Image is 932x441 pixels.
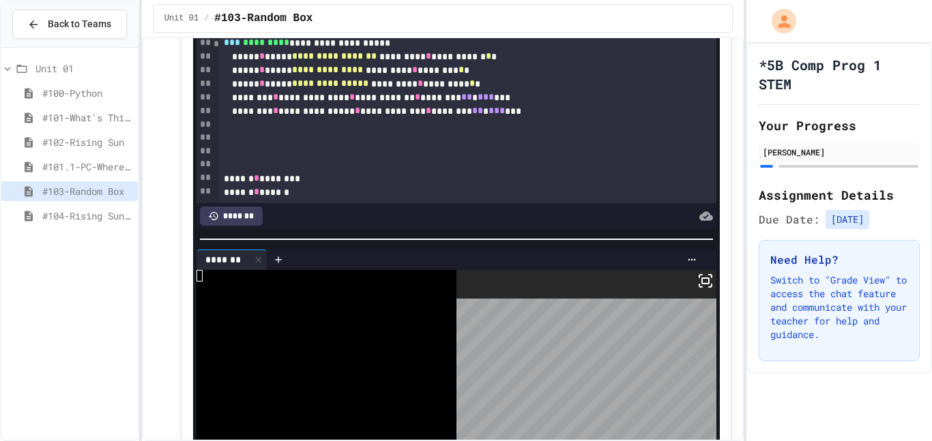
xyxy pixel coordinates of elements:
[763,146,916,158] div: [PERSON_NAME]
[35,61,132,76] span: Unit 01
[759,211,820,228] span: Due Date:
[204,13,209,24] span: /
[42,110,132,125] span: #101-What's This ??
[12,10,127,39] button: Back to Teams
[759,116,920,135] h2: Your Progress
[42,184,132,198] span: #103-Random Box
[770,273,908,341] p: Switch to "Grade View" to access the chat feature and communicate with your teacher for help and ...
[42,209,132,223] span: #104-Rising Sun Plus
[214,10,312,27] span: #103-Random Box
[759,55,920,93] h1: *5B Comp Prog 1 STEM
[42,135,132,149] span: #102-Rising Sun
[164,13,199,24] span: Unit 01
[759,185,920,204] h2: Assignment Details
[42,86,132,100] span: #100-Python
[42,159,132,174] span: #101.1-PC-Where am I?
[757,5,800,37] div: My Account
[770,252,908,268] h3: Need Help?
[826,210,869,229] span: [DATE]
[48,17,111,31] span: Back to Teams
